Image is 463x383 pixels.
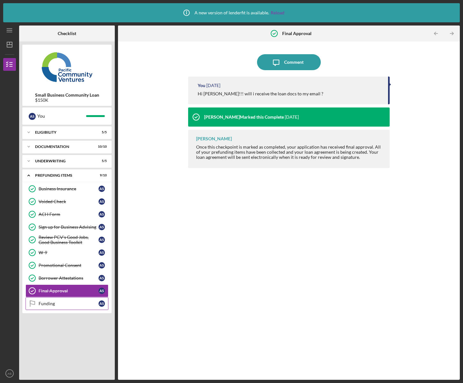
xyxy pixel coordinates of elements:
[35,145,91,149] div: Documentation
[26,259,108,272] a: Promotional ConsentAS
[99,224,105,230] div: A S
[271,10,284,15] a: Reload
[99,275,105,281] div: A S
[95,130,107,134] div: 5 / 5
[22,48,112,86] img: Product logo
[35,173,91,177] div: Prefunding Items
[39,199,99,204] div: Voided Check
[179,5,284,21] div: A new version of lenderfit is available.
[198,91,323,96] div: Hi [PERSON_NAME]!!! will i receive the loan docs to my email ?
[99,300,105,307] div: A S
[196,136,232,141] div: [PERSON_NAME]
[26,272,108,284] a: Borrower AttestationsAS
[35,98,99,103] div: $150K
[26,297,108,310] a: FundingAS
[39,225,99,230] div: Sign up for Business Advising
[95,173,107,177] div: 9 / 10
[99,262,105,269] div: A S
[37,111,86,122] div: You
[39,212,99,217] div: ACH Form
[35,92,99,98] b: Small Business Community Loan
[99,186,105,192] div: A S
[8,372,12,375] text: AS
[35,159,91,163] div: Underwriting
[58,31,76,36] b: Checklist
[26,284,108,297] a: Final ApprovalAS
[95,159,107,163] div: 5 / 5
[39,250,99,255] div: W-9
[29,113,36,120] div: A S
[26,221,108,233] a: Sign up for Business AdvisingAS
[39,235,99,245] div: Review PCV's Good Jobs, Good Business Toolkit
[284,54,304,70] div: Comment
[39,186,99,191] div: Business Insurance
[99,211,105,217] div: A S
[39,276,99,281] div: Borrower Attestations
[196,144,383,160] div: Once this checkpoint is marked as completed, your application has received final approval. All of...
[35,130,91,134] div: Eligibility
[99,249,105,256] div: A S
[3,367,16,380] button: AS
[282,31,312,36] b: Final Approval
[99,198,105,205] div: A S
[39,263,99,268] div: Promotional Consent
[99,237,105,243] div: A S
[26,182,108,195] a: Business InsuranceAS
[26,233,108,246] a: Review PCV's Good Jobs, Good Business ToolkitAS
[26,208,108,221] a: ACH FormAS
[95,145,107,149] div: 10 / 10
[99,288,105,294] div: A S
[257,54,321,70] button: Comment
[206,83,220,88] time: 2025-09-02 19:02
[198,83,205,88] div: You
[204,114,284,120] div: [PERSON_NAME] Marked this Complete
[26,246,108,259] a: W-9AS
[39,301,99,306] div: Funding
[39,288,99,293] div: Final Approval
[26,195,108,208] a: Voided CheckAS
[285,114,299,120] time: 2025-08-29 20:17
